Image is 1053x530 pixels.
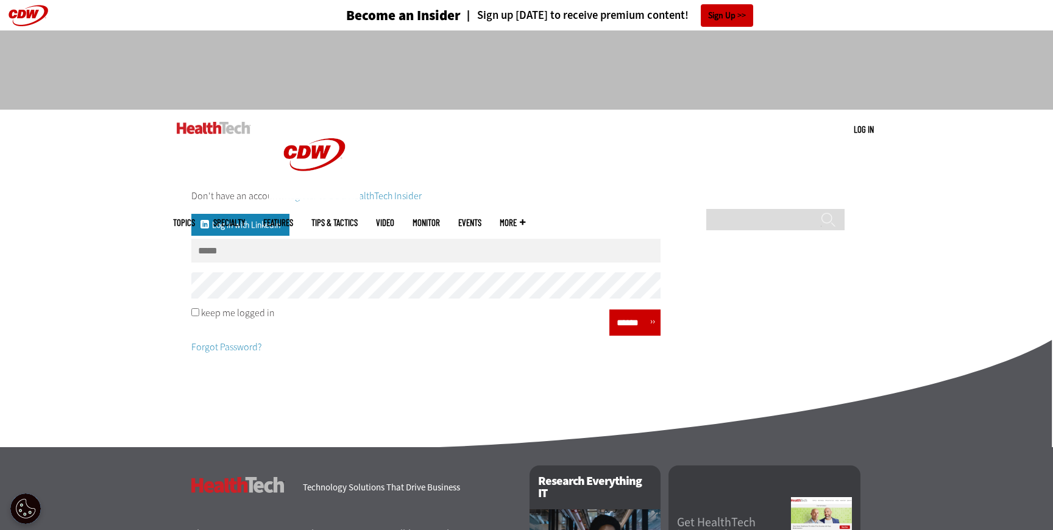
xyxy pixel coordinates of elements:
[213,218,245,227] span: Specialty
[300,9,461,23] a: Become an Insider
[303,483,514,492] h4: Technology Solutions That Drive Business
[191,341,261,353] a: Forgot Password?
[10,493,41,524] div: Cookie Settings
[530,465,661,509] h2: Research Everything IT
[701,4,753,27] a: Sign Up
[854,123,874,136] div: User menu
[461,10,689,21] a: Sign up [DATE] to receive premium content!
[10,493,41,524] button: Open Preferences
[269,190,360,203] a: CDW
[269,110,360,200] img: Home
[173,218,195,227] span: Topics
[376,218,394,227] a: Video
[500,218,525,227] span: More
[854,124,874,135] a: Log in
[177,122,250,134] img: Home
[311,218,358,227] a: Tips & Tactics
[346,9,461,23] h3: Become an Insider
[458,218,481,227] a: Events
[191,477,285,493] h3: HealthTech
[263,218,293,227] a: Features
[305,43,748,97] iframe: advertisement
[413,218,440,227] a: MonITor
